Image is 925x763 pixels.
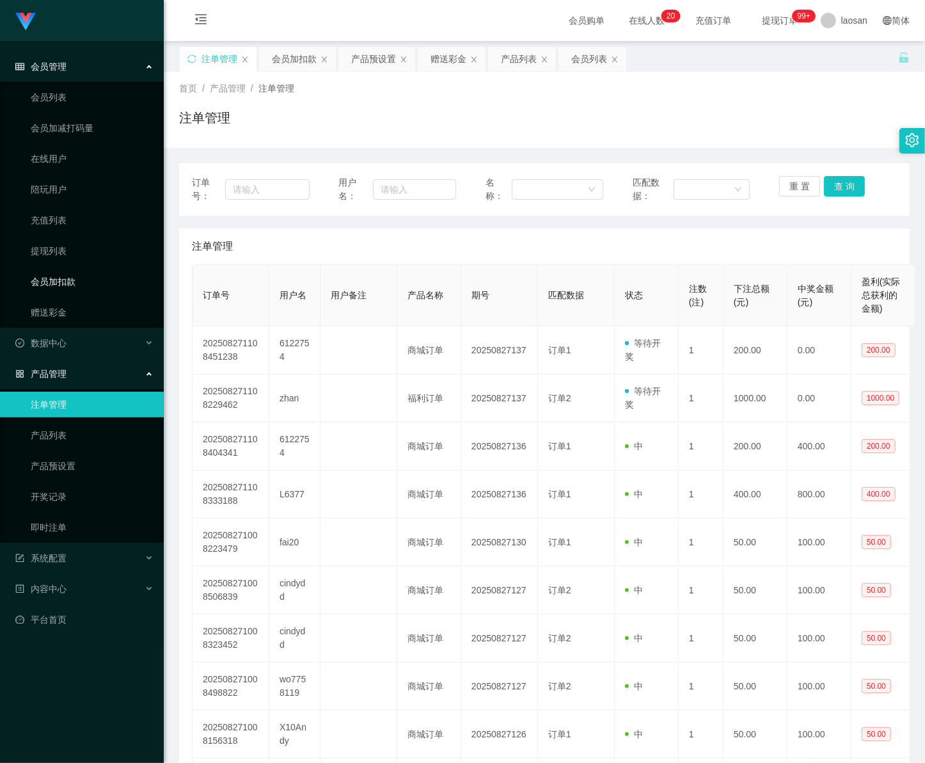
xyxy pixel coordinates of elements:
[269,711,320,759] td: X10Andy
[31,207,154,233] a: 充值列表
[339,176,373,203] span: 用户名：
[461,614,538,663] td: 20250827127
[548,345,571,355] span: 订单1
[269,470,320,518] td: L6377
[734,284,770,307] span: 下注总额(元)
[625,338,661,362] span: 等待开奖
[471,290,489,300] span: 期号
[193,663,269,711] td: 202508271008498822
[15,339,24,348] i: 图标: check-circle-o
[661,10,680,22] sup: 20
[548,393,571,403] span: 订单2
[280,290,306,300] span: 用户名
[461,566,538,614] td: 20250827127
[798,284,834,307] span: 中奖金额(元)
[461,326,538,374] td: 20250827137
[31,115,154,141] a: 会员加减打码量
[486,176,512,203] span: 名称：
[625,681,643,691] span: 中
[269,566,320,614] td: cindydd
[269,374,320,422] td: zhan
[31,453,154,479] a: 产品预设置
[787,374,851,422] td: 0.00
[679,663,723,711] td: 1
[723,663,787,711] td: 50.00
[671,10,676,22] p: 0
[269,663,320,711] td: wo7758119
[373,179,456,200] input: 请输入
[15,584,24,593] i: 图标: profile
[461,518,538,566] td: 20250827130
[397,518,461,566] td: 商城订单
[625,386,661,410] span: 等待开奖
[15,584,67,594] span: 内容中心
[679,326,723,374] td: 1
[548,633,571,643] span: 订单2
[779,176,820,197] button: 重 置
[193,518,269,566] td: 202508271008223479
[501,47,537,71] div: 产品列表
[15,369,67,379] span: 产品管理
[192,176,225,203] span: 订单号：
[31,177,154,202] a: 陪玩用户
[193,422,269,470] td: 202508271108404341
[15,338,67,348] span: 数据中心
[251,83,253,93] span: /
[31,484,154,510] a: 开奖记录
[905,133,919,147] i: 图标: setting
[689,16,738,25] span: 充值订单
[202,47,237,71] div: 注单管理
[31,238,154,264] a: 提现列表
[824,176,865,197] button: 查 询
[723,518,787,566] td: 50.00
[272,47,317,71] div: 会员加扣款
[679,566,723,614] td: 1
[210,83,246,93] span: 产品管理
[862,583,891,597] span: 50.00
[193,374,269,422] td: 202508271108229462
[787,663,851,711] td: 100.00
[862,391,899,405] span: 1000.00
[633,176,674,203] span: 匹配数据：
[179,1,223,42] i: 图标: menu-fold
[548,729,571,739] span: 订单1
[862,439,896,453] span: 200.00
[679,470,723,518] td: 1
[723,566,787,614] td: 50.00
[787,470,851,518] td: 800.00
[548,489,571,499] span: 订单1
[15,13,36,31] img: logo.9652507e.png
[625,537,643,547] span: 中
[15,607,154,632] a: 图标: dashboard平台首页
[320,56,328,63] i: 图标: close
[179,108,230,127] h1: 注单管理
[179,83,197,93] span: 首页
[397,711,461,759] td: 商城订单
[269,422,320,470] td: 6122754
[269,614,320,663] td: cindydd
[193,566,269,614] td: 202508271008506839
[625,489,643,499] span: 中
[862,631,891,645] span: 50.00
[787,326,851,374] td: 0.00
[351,47,396,71] div: 产品预设置
[755,16,804,25] span: 提现订单
[793,10,816,22] sup: 976
[397,422,461,470] td: 商城订单
[269,518,320,566] td: fai20
[898,52,910,63] i: 图标: unlock
[407,290,443,300] span: 产品名称
[241,56,249,63] i: 图标: close
[192,239,233,254] span: 注单管理
[625,633,643,643] span: 中
[31,422,154,448] a: 产品列表
[31,84,154,110] a: 会员列表
[431,47,466,71] div: 赠送彩金
[723,326,787,374] td: 200.00
[883,16,892,25] i: 图标: global
[548,585,571,595] span: 订单2
[723,374,787,422] td: 1000.00
[723,711,787,759] td: 50.00
[679,374,723,422] td: 1
[734,186,742,195] i: 图标: down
